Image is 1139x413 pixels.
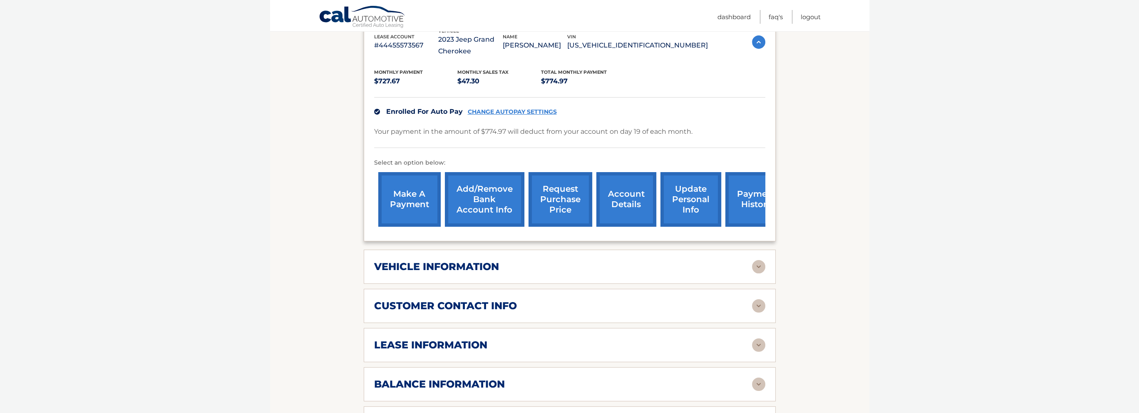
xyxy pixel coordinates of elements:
span: Monthly Payment [374,69,423,75]
p: [PERSON_NAME] [503,40,567,51]
img: accordion-rest.svg [752,378,765,391]
a: request purchase price [529,172,592,227]
a: update personal info [660,172,721,227]
a: Logout [801,10,821,24]
img: accordion-active.svg [752,35,765,49]
h2: balance information [374,378,505,390]
span: vin [567,34,576,40]
p: $727.67 [374,75,458,87]
p: [US_VEHICLE_IDENTIFICATION_NUMBER] [567,40,708,51]
img: check.svg [374,109,380,115]
span: Enrolled For Auto Pay [386,108,463,115]
p: 2023 Jeep Grand Cherokee [438,34,503,57]
a: make a payment [378,172,441,227]
a: payment history [725,172,788,227]
img: accordion-rest.svg [752,260,765,273]
img: accordion-rest.svg [752,299,765,313]
a: Cal Automotive [319,5,406,30]
p: $774.97 [541,75,625,87]
p: #44455573567 [374,40,439,51]
span: name [503,34,517,40]
span: lease account [374,34,414,40]
p: Select an option below: [374,158,765,168]
p: Your payment in the amount of $774.97 will deduct from your account on day 19 of each month. [374,126,692,138]
a: CHANGE AUTOPAY SETTINGS [468,108,557,115]
a: Add/Remove bank account info [445,172,524,227]
h2: lease information [374,339,487,351]
span: Monthly sales Tax [457,69,509,75]
h2: customer contact info [374,300,517,312]
p: $47.30 [457,75,541,87]
a: FAQ's [769,10,783,24]
img: accordion-rest.svg [752,338,765,352]
span: Total Monthly Payment [541,69,607,75]
a: Dashboard [717,10,751,24]
h2: vehicle information [374,260,499,273]
a: account details [596,172,656,227]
